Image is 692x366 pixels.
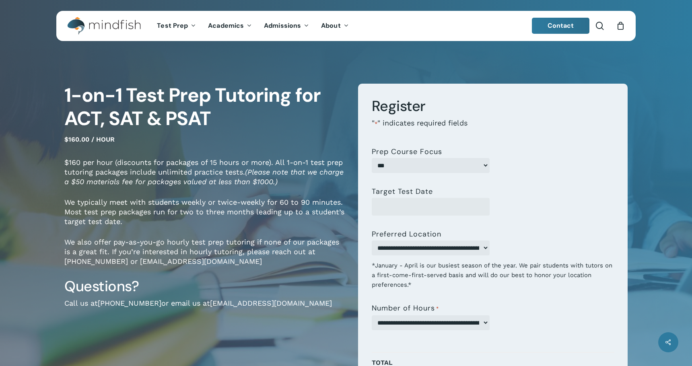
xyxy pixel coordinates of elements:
a: Admissions [258,23,315,29]
p: We typically meet with students weekly or twice-weekly for 60 to 90 minutes. Most test prep packa... [64,197,346,237]
a: [EMAIL_ADDRESS][DOMAIN_NAME] [210,299,332,307]
a: Test Prep [151,23,202,29]
a: Academics [202,23,258,29]
span: About [321,21,341,30]
a: Contact [532,18,590,34]
a: About [315,23,355,29]
div: *January - April is our busiest season of the year. We pair students with tutors on a first-come-... [372,255,614,290]
header: Main Menu [56,11,636,41]
h3: Register [372,97,614,115]
label: Preferred Location [372,230,441,238]
p: We also offer pay-as-you-go hourly test prep tutoring if none of our packages is a great fit. If ... [64,237,346,277]
label: Number of Hours [372,304,439,313]
h3: Questions? [64,277,346,296]
label: Prep Course Focus [372,148,442,156]
nav: Main Menu [151,11,354,41]
label: Target Test Date [372,187,433,195]
span: Admissions [264,21,301,30]
span: Academics [208,21,244,30]
p: " " indicates required fields [372,118,614,140]
span: Contact [548,21,574,30]
p: Call us at or email us at [64,298,346,319]
a: [PHONE_NUMBER] [98,299,161,307]
h1: 1-on-1 Test Prep Tutoring for ACT, SAT & PSAT [64,84,346,130]
span: Test Prep [157,21,188,30]
p: $160 per hour (discounts for packages of 15 hours or more). All 1-on-1 test prep tutoring package... [64,158,346,197]
span: $160.00 / hour [64,136,115,143]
